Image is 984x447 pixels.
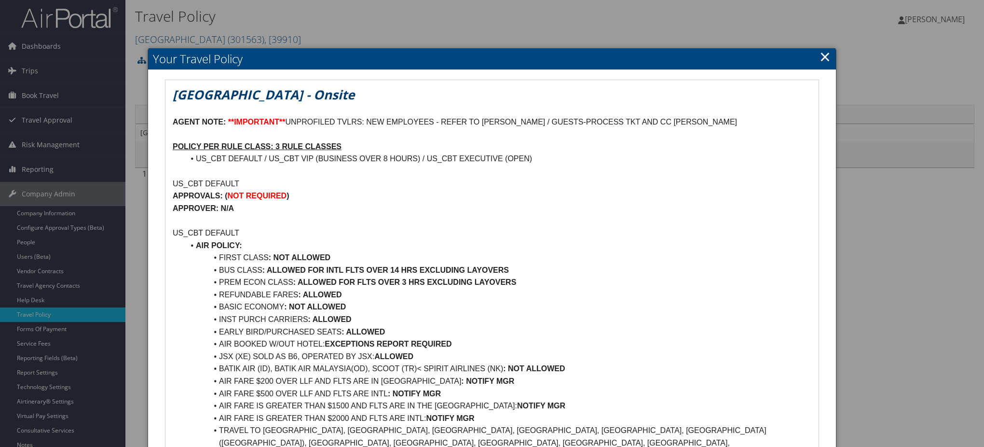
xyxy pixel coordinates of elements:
[184,400,811,412] li: AIR FARE IS GREATER THAN $1500 AND FLTS ARE IN THE [GEOGRAPHIC_DATA]:
[298,291,342,299] strong: : ALLOWED
[184,264,811,277] li: BUS CLASS
[184,251,811,264] li: FIRST CLASS
[820,47,831,66] a: Close
[184,153,811,165] li: US_CBT DEFAULT / US_CBT VIP (BUSINESS OVER 8 HOURS) / US_CBT EXECUTIVE (OPEN)
[184,313,811,326] li: INST PURCH CARRIERS
[196,241,242,250] strong: AIR POLICY:
[388,390,441,398] strong: : NOTIFY MGR
[308,315,352,323] strong: : ALLOWED
[287,192,289,200] strong: )
[184,388,811,400] li: AIR FARE $500 OVER LLF AND FLTS ARE INTL
[184,301,811,313] li: BASIC ECONOMY
[184,338,811,350] li: AIR BOOKED W/OUT HOTEL:
[173,178,811,190] p: US_CBT DEFAULT
[173,204,234,212] strong: APPROVER: N/A
[228,192,287,200] strong: NOT REQUIRED
[148,48,836,70] h2: Your Travel Policy
[184,363,811,375] li: BATIK AIR (ID), BATIK AIR MALAYSIA(OD), SCOOT (TR)< SPIRIT AIRLINES (NK)
[284,303,346,311] strong: : NOT ALLOWED
[173,227,811,239] p: US_CBT DEFAULT
[342,328,385,336] strong: : ALLOWED
[374,352,413,361] strong: ALLOWED
[262,266,509,274] strong: : ALLOWED FOR INTL FLTS OVER 14 HRS EXCLUDING LAYOVERS
[184,375,811,388] li: AIR FARE $200 OVER LLF AND FLTS ARE IN [GEOGRAPHIC_DATA]
[461,377,514,385] strong: : NOTIFY MGR
[184,289,811,301] li: REFUNDABLE FARES
[173,192,223,200] strong: APPROVALS:
[184,326,811,338] li: EARLY BIRD/PURCHASED SEATS
[173,116,811,128] p: UNPROFILED TVLRS: NEW EMPLOYEES - REFER TO [PERSON_NAME] / GUESTS-PROCESS TKT AND CC [PERSON_NAME]
[426,414,474,422] strong: NOTIFY MGR
[269,253,330,262] strong: : NOT ALLOWED
[517,402,565,410] strong: NOTIFY MGR
[225,192,227,200] strong: (
[184,276,811,289] li: PREM ECON CLASS
[503,364,565,373] strong: : NOT ALLOWED
[173,118,226,126] strong: AGENT NOTE:
[325,340,451,348] strong: EXCEPTIONS REPORT REQUIRED
[293,278,517,286] strong: : ALLOWED FOR FLTS OVER 3 HRS EXCLUDING LAYOVERS
[173,142,342,151] u: POLICY PER RULE CLASS: 3 RULE CLASSES
[184,350,811,363] li: JSX (XE) SOLD AS B6, OPERATED BY JSX:
[184,412,811,425] li: AIR FARE IS GREATER THAN $2000 AND FLTS ARE INTL:
[173,86,355,103] em: [GEOGRAPHIC_DATA] - Onsite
